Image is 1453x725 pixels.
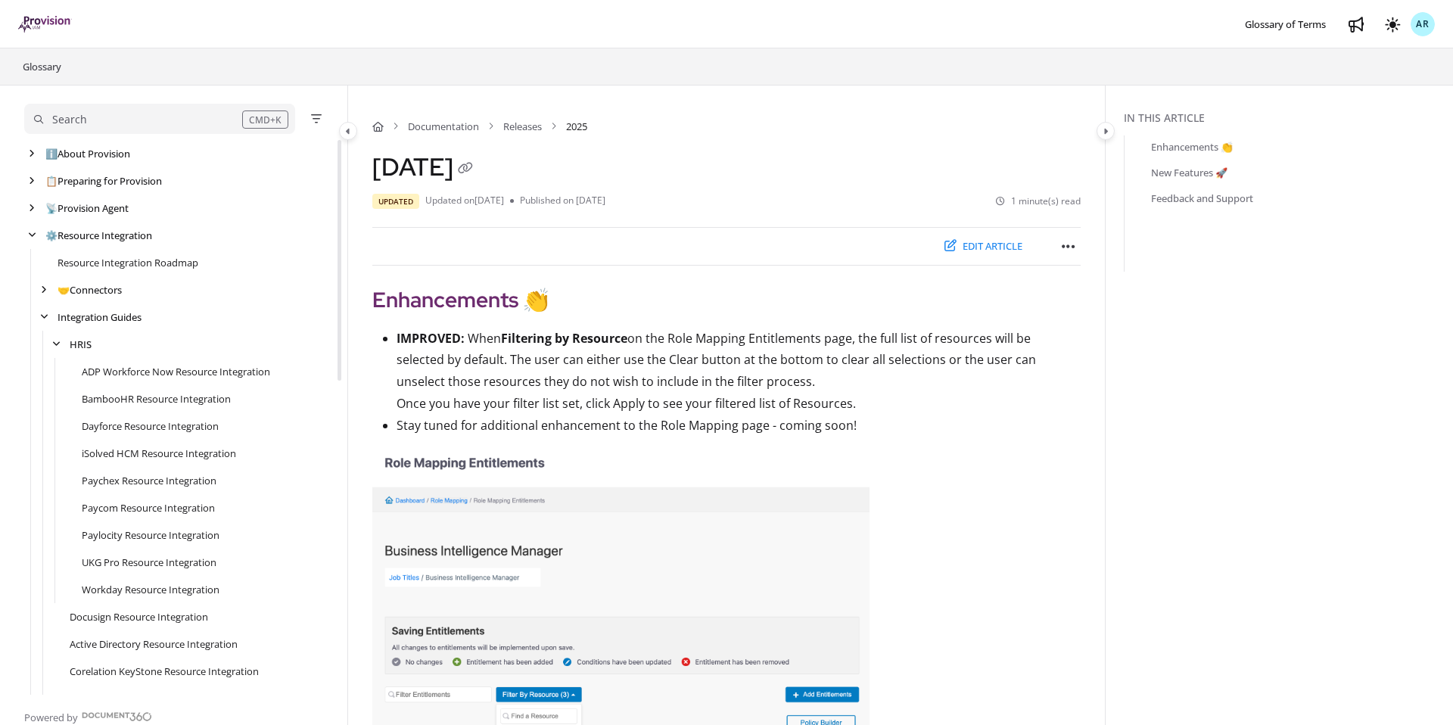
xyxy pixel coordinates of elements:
strong: IMPROVED: [397,330,465,347]
img: Document360 [82,712,152,721]
a: HRIS [70,337,92,352]
li: Published on [DATE] [510,194,605,209]
button: Filter [307,110,325,128]
p: Stay tuned for additional enhancement to the Role Mapping page - coming soon! [397,415,1081,437]
a: ADP Workforce Now Resource Integration [82,364,270,379]
a: Paychex Resource Integration [82,473,216,488]
span: Updated [372,194,419,209]
li: Updated on [DATE] [425,194,510,209]
a: Documentation [408,119,479,134]
a: Feedback and Support [1151,191,1253,206]
a: Corelation KeyStone Resource Integration [70,664,259,679]
a: Resource Integration [45,228,152,243]
strong: Filtering by Resource [501,330,627,347]
a: Docusign Resource Integration [70,609,208,624]
a: Whats new [1344,12,1368,36]
button: Theme options [1380,12,1405,36]
a: FIS HORIZON XE Core Banking Resource Integration [70,691,303,706]
a: Resource Integration Roadmap [58,255,198,270]
span: 📋 [45,174,58,188]
div: arrow [48,338,64,352]
span: Powered by [24,710,78,725]
span: Glossary of Terms [1245,17,1326,31]
a: UKG Pro Resource Integration [82,555,216,570]
strong: Enhancements 👏 [372,285,549,314]
div: arrow [24,147,39,161]
div: arrow [36,283,51,297]
a: Paycom Resource Integration [82,500,215,515]
a: Connectors [58,282,122,297]
div: In this article [1124,110,1447,126]
button: Copy link of September 2025 [453,157,478,182]
div: arrow [24,229,39,243]
span: ⚙️ [45,229,58,242]
a: iSolved HCM Resource Integration [82,446,236,461]
button: Edit article [935,234,1032,259]
span: 2025 [566,119,587,134]
h1: [DATE] [372,152,478,182]
span: 🤝 [58,283,70,297]
div: CMD+K [242,110,288,129]
a: BambooHR Resource Integration [82,391,231,406]
a: Provision Agent [45,201,129,216]
a: Workday Resource Integration [82,582,219,597]
p: When on the Role Mapping Entitlements page, the full list of resources will be selected by defaul... [397,328,1081,393]
button: AR [1411,12,1435,36]
a: Powered by Document360 - opens in a new tab [24,707,152,725]
button: Category toggle [1097,122,1115,140]
button: Category toggle [339,122,357,140]
p: Once you have your filter list set, click Apply to see your filtered list of Resources. [397,393,1081,415]
a: Integration Guides [58,310,142,325]
img: brand logo [18,16,72,33]
a: Project logo [18,16,72,33]
a: Active Directory Resource Integration [70,636,238,652]
a: Home [372,119,384,134]
a: Releases [503,119,542,134]
div: arrow [36,310,51,325]
a: New Features 🚀 [1151,165,1227,180]
div: arrow [24,201,39,216]
a: Glossary [21,58,63,76]
span: ℹ️ [45,147,58,160]
a: Dayforce Resource Integration [82,419,219,434]
a: Paylocity Resource Integration [82,527,219,543]
div: arrow [24,174,39,188]
a: About Provision [45,146,130,161]
button: Article more options [1056,234,1081,258]
button: Search [24,104,295,134]
span: AR [1416,17,1430,32]
div: Search [52,111,87,128]
span: 📡 [45,201,58,215]
li: 1 minute(s) read [996,194,1081,209]
a: Enhancements 👏 [1151,139,1233,154]
a: Preparing for Provision [45,173,162,188]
